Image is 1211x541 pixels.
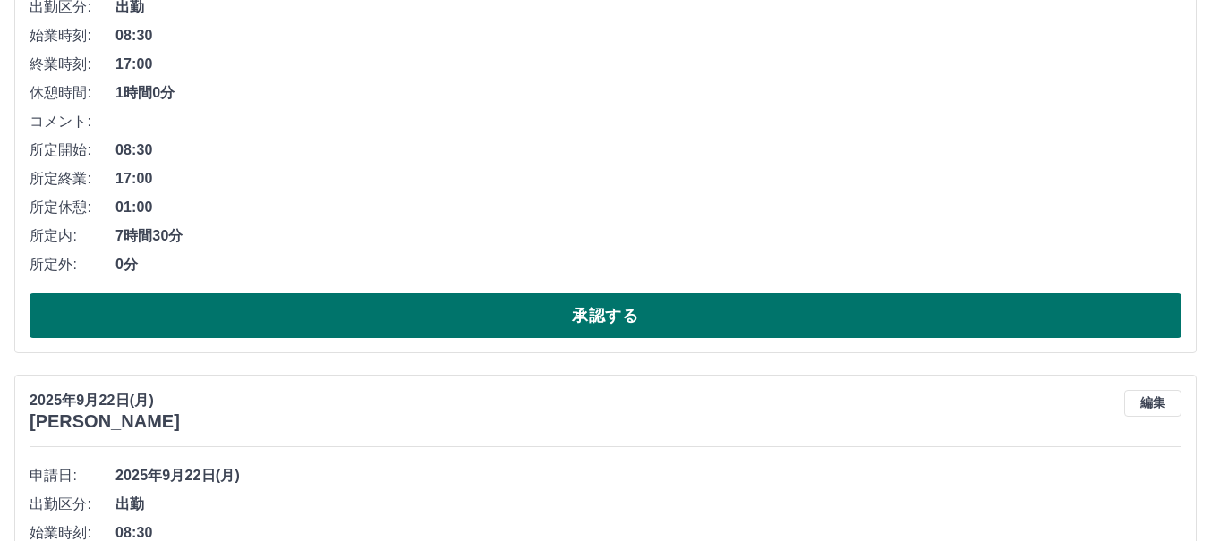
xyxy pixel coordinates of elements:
[115,254,1181,275] span: 0分
[30,390,180,411] p: 2025年9月22日(月)
[30,139,115,161] span: 所定開始:
[30,82,115,104] span: 休憩時間:
[30,411,180,432] h3: [PERSON_NAME]
[30,465,115,486] span: 申請日:
[115,465,1181,486] span: 2025年9月22日(月)
[115,197,1181,218] span: 01:00
[115,82,1181,104] span: 1時間0分
[30,197,115,218] span: 所定休憩:
[30,254,115,275] span: 所定外:
[115,168,1181,190] span: 17:00
[30,168,115,190] span: 所定終業:
[115,225,1181,247] span: 7時間30分
[115,54,1181,75] span: 17:00
[115,494,1181,515] span: 出勤
[30,225,115,247] span: 所定内:
[30,54,115,75] span: 終業時刻:
[1124,390,1181,417] button: 編集
[30,494,115,515] span: 出勤区分:
[30,25,115,46] span: 始業時刻:
[115,139,1181,161] span: 08:30
[30,111,115,132] span: コメント:
[30,293,1181,338] button: 承認する
[115,25,1181,46] span: 08:30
